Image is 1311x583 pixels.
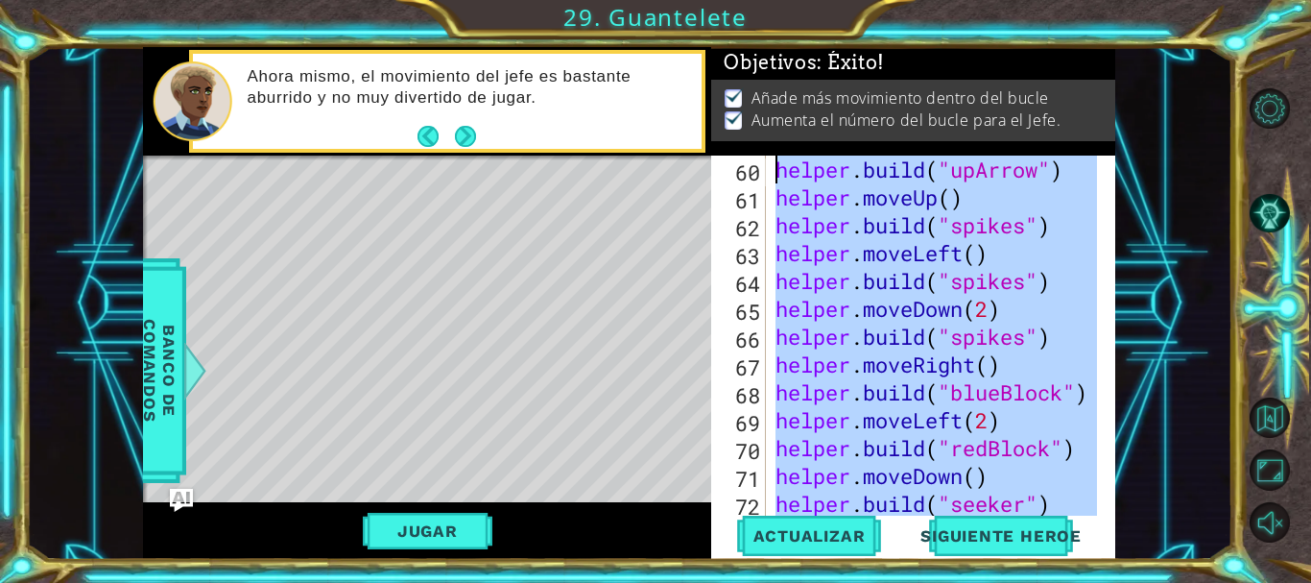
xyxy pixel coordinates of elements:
div: 67 [715,353,766,381]
div: 64 [715,270,766,298]
button: Opciones del Nivel [1250,88,1290,129]
button: Next [450,120,482,152]
div: 65 [715,298,766,326]
p: Ahora mismo, el movimiento del jefe es bastante aburrido y no muy divertido de jugar. [248,66,689,109]
button: Pista AI [1250,193,1290,233]
div: 69 [715,409,766,437]
button: Actualizar [734,516,885,556]
span: Siguiente Heroe [901,524,1101,544]
button: Ask AI [170,489,193,512]
p: Aumenta el número del bucle para el Jefe. [751,109,1061,131]
span: Banco de comandos [134,272,184,471]
button: Activar sonido. [1250,502,1290,543]
div: 71 [715,465,766,493]
p: Añade más movimiento dentro del bucle [751,87,1049,109]
button: Maximizar Navegador [1250,449,1290,490]
div: 68 [715,381,766,409]
div: 63 [715,242,766,270]
button: Volver al Mapa [1250,398,1290,438]
button: Siguiente Heroe [901,514,1101,554]
div: 66 [715,326,766,353]
div: 61 [715,186,766,214]
div: 62 [715,214,766,242]
span: Objetivos [724,51,885,75]
div: 72 [715,493,766,521]
div: 70 [715,437,766,465]
span: : Éxito! [817,51,885,74]
button: Back [417,126,455,147]
img: Check mark for checkbox [725,87,744,103]
div: 60 [715,158,766,186]
span: Actualizar [734,526,885,546]
a: Volver al Mapa [1252,391,1311,444]
img: Check mark for checkbox [725,109,744,125]
button: Jugar [363,513,492,549]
